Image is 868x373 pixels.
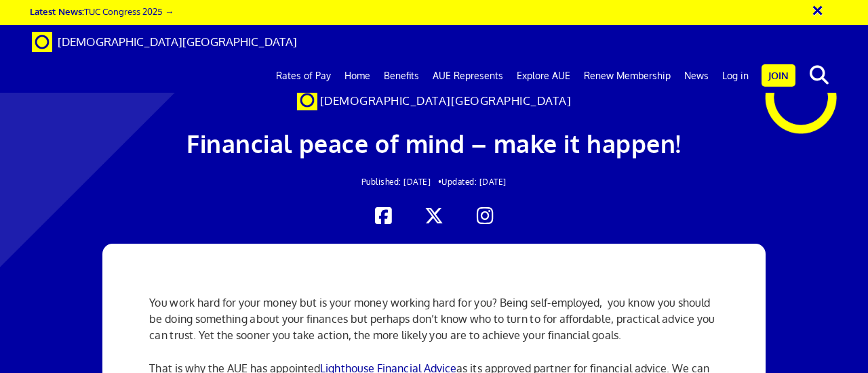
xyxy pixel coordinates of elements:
a: Benefits [377,59,426,93]
a: Latest News:TUC Congress 2025 → [30,5,174,17]
a: AUE Represents [426,59,510,93]
span: Financial peace of mind – make it happen! [186,128,682,158]
a: Brand [DEMOGRAPHIC_DATA][GEOGRAPHIC_DATA] [22,25,307,59]
a: Home [338,59,377,93]
span: [DEMOGRAPHIC_DATA][GEOGRAPHIC_DATA] [58,35,297,49]
span: Published: [DATE] • [361,177,442,187]
p: You work hard for your money but is your money working hard for you? Being self-employed, you kno... [149,294,718,343]
button: search [798,61,840,89]
a: Explore AUE [510,59,577,93]
span: [DEMOGRAPHIC_DATA][GEOGRAPHIC_DATA] [320,93,572,108]
h2: Updated: [DATE] [170,177,699,186]
strong: Latest News: [30,5,84,17]
a: Renew Membership [577,59,677,93]
a: Log in [715,59,755,93]
a: Rates of Pay [269,59,338,93]
a: News [677,59,715,93]
a: Join [762,64,795,87]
